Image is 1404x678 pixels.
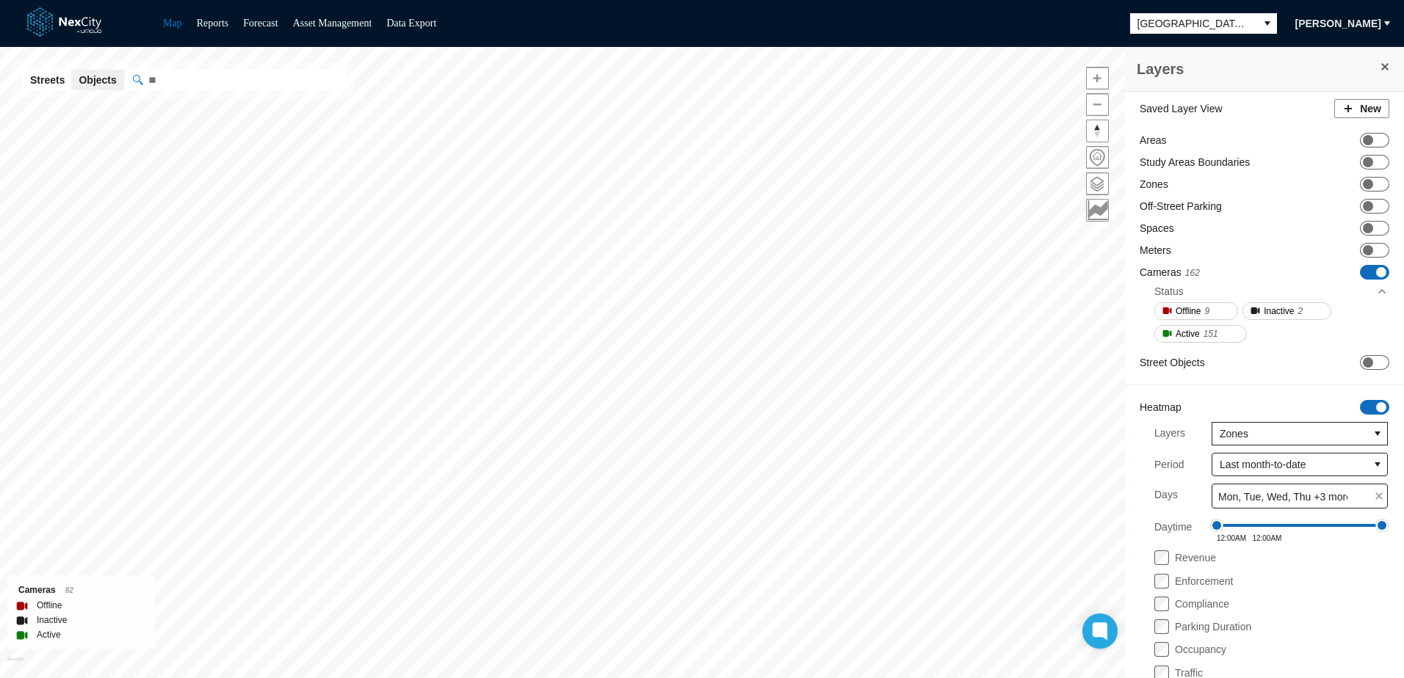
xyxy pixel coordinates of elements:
[1140,265,1200,280] label: Cameras
[1137,16,1251,31] span: [GEOGRAPHIC_DATA][PERSON_NAME]
[1154,422,1185,445] label: Layers
[1375,519,1389,532] span: Drag
[18,583,144,598] div: Cameras
[1175,598,1229,610] label: Compliance
[1087,94,1108,115] span: Zoom out
[1175,644,1226,655] label: Occupancy
[163,18,182,29] a: Map
[1368,453,1387,475] button: select
[1140,177,1168,192] label: Zones
[1298,304,1303,318] span: 2
[197,18,229,29] a: Reports
[30,73,65,87] span: Streets
[1154,302,1238,320] button: Offline9
[1252,534,1281,542] span: 12:00AM
[1217,534,1246,542] span: 12:00AM
[1140,400,1182,415] label: Heatmap
[1204,327,1218,341] span: 151
[1185,268,1200,278] span: 162
[37,613,67,627] label: Inactive
[1220,426,1361,441] span: Zones
[1176,304,1201,318] span: Offline
[1086,67,1109,90] button: Zoom in
[1175,552,1216,564] label: Revenue
[1371,488,1387,504] span: clear
[1086,172,1109,195] button: Layers management
[1175,575,1233,587] label: Enforcement
[1217,524,1382,527] div: 0 - 1440
[1295,16,1381,31] span: [PERSON_NAME]
[1140,155,1250,169] label: Study Areas Boundaries
[293,18,372,29] a: Asset Management
[65,586,73,594] span: 82
[71,70,123,90] button: Objects
[23,70,72,90] button: Streets
[1086,120,1109,142] button: Reset bearing to north
[1154,484,1178,508] label: Days
[37,598,62,613] label: Offline
[1242,302,1331,320] button: Inactive2
[1210,519,1223,532] span: Drag
[1360,101,1381,116] span: New
[1140,101,1223,116] label: Saved Layer View
[1154,457,1184,472] label: Period
[1176,327,1200,341] span: Active
[1154,516,1192,542] label: Daytime
[1137,59,1378,79] h3: Layers
[1140,221,1174,236] label: Spaces
[1087,68,1108,89] span: Zoom in
[1264,304,1294,318] span: Inactive
[1140,243,1171,258] label: Meters
[1140,199,1222,214] label: Off-Street Parking
[243,18,278,29] a: Forecast
[386,18,436,29] a: Data Export
[1334,99,1389,118] button: New
[1220,457,1361,472] span: Last month-to-date
[1154,325,1247,343] button: Active151
[1175,621,1251,633] label: Parking Duration
[1140,133,1167,147] label: Areas
[1154,284,1184,299] div: Status
[79,73,116,87] span: Objects
[1086,93,1109,116] button: Zoom out
[1368,423,1387,445] button: select
[37,627,61,642] label: Active
[7,657,23,674] a: Mapbox homepage
[1204,304,1209,318] span: 9
[1086,146,1109,169] button: Home
[1086,199,1109,222] button: Key metrics
[1286,12,1391,35] button: [PERSON_NAME]
[1140,355,1205,370] label: Street Objects
[1258,13,1277,34] button: select
[1154,280,1388,302] div: Status
[1218,489,1352,504] span: Mon, Tue, Wed, Thu +3 more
